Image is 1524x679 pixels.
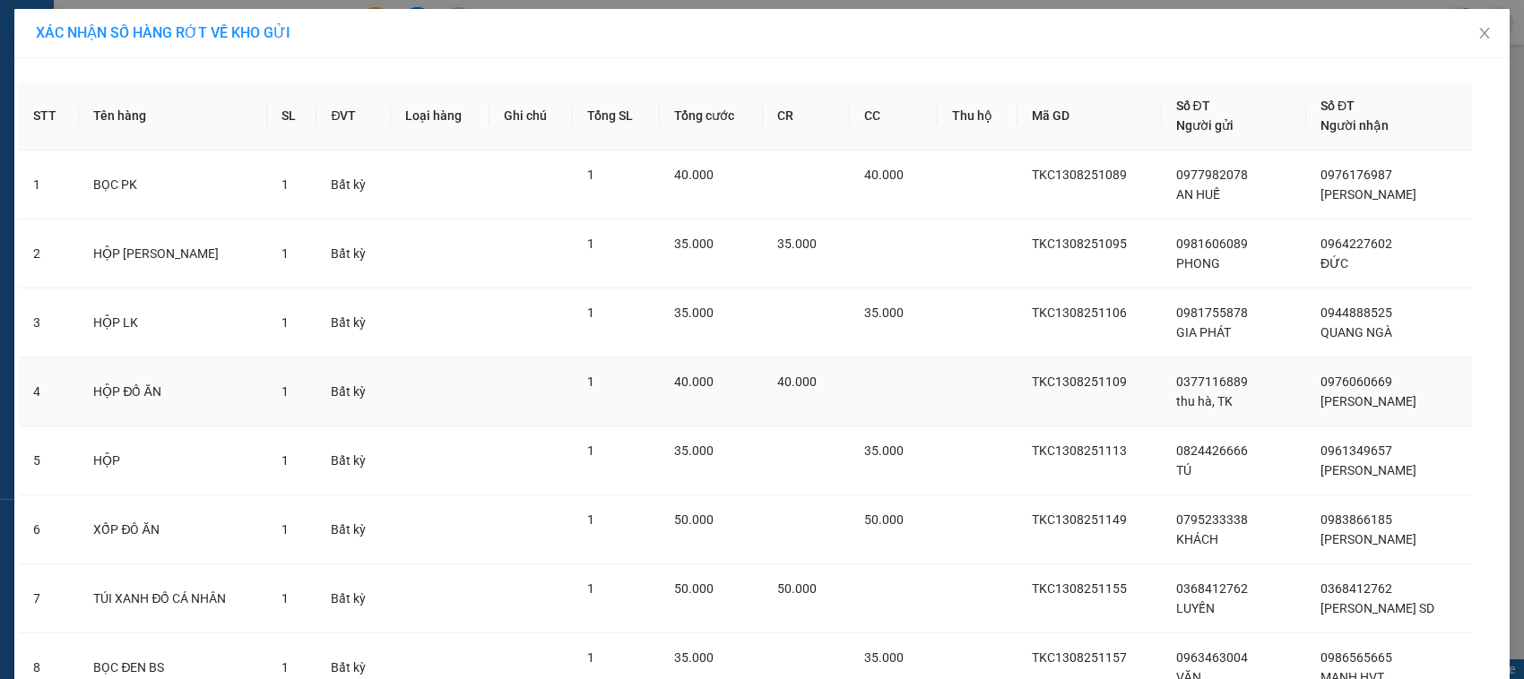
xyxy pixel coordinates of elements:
[281,315,289,330] span: 1
[281,384,289,399] span: 1
[19,219,79,288] td: 2
[674,443,714,458] span: 35.000
[1032,512,1127,527] span: TKC1308251149
[1176,187,1220,202] span: AN HUẾ
[1176,305,1248,320] span: 0981755878
[19,357,79,426] td: 4
[674,581,714,596] span: 50.000
[281,177,289,192] span: 1
[19,150,79,219] td: 1
[1321,532,1416,546] span: [PERSON_NAME]
[1321,168,1392,182] span: 0976176987
[1176,581,1248,596] span: 0368412762
[1321,512,1392,527] span: 0983866185
[316,219,390,288] td: Bất kỳ
[1032,236,1127,251] span: TKC1308251095
[1321,325,1392,339] span: QUANG NGÀ
[19,82,79,150] th: STT
[316,82,390,150] th: ĐVT
[391,82,489,150] th: Loại hàng
[587,305,594,320] span: 1
[1176,601,1215,615] span: LUYẾN
[316,288,390,357] td: Bất kỳ
[777,374,817,389] span: 40.000
[1032,305,1127,320] span: TKC1308251106
[1321,118,1389,133] span: Người nhận
[587,168,594,182] span: 1
[267,82,317,150] th: SL
[1176,256,1220,271] span: PHONG
[316,357,390,426] td: Bất kỳ
[79,82,266,150] th: Tên hàng
[850,82,938,150] th: CC
[1321,256,1348,271] span: ĐỨC
[1032,168,1127,182] span: TKC1308251089
[1321,581,1392,596] span: 0368412762
[19,564,79,633] td: 7
[1321,443,1392,458] span: 0961349657
[864,443,904,458] span: 35.000
[777,581,817,596] span: 50.000
[1032,443,1127,458] span: TKC1308251113
[938,82,1017,150] th: Thu hộ
[1321,601,1434,615] span: [PERSON_NAME] SD
[79,219,266,288] td: HỘP [PERSON_NAME]
[281,660,289,675] span: 1
[1176,650,1248,665] span: 0963463004
[674,512,714,527] span: 50.000
[1032,374,1127,389] span: TKC1308251109
[674,305,714,320] span: 35.000
[1321,236,1392,251] span: 0964227602
[763,82,851,150] th: CR
[674,374,714,389] span: 40.000
[1176,99,1210,113] span: Số ĐT
[316,150,390,219] td: Bất kỳ
[864,650,904,665] span: 35.000
[1321,650,1392,665] span: 0986565665
[587,236,594,251] span: 1
[1176,532,1218,546] span: KHÁCH
[587,443,594,458] span: 1
[1321,99,1355,113] span: Số ĐT
[1176,394,1233,408] span: thu hà, TK
[1176,463,1191,477] span: TÚ
[1321,374,1392,389] span: 0976060669
[1017,82,1161,150] th: Mã GD
[316,495,390,564] td: Bất kỳ
[587,581,594,596] span: 1
[1459,9,1510,59] button: Close
[1321,187,1416,202] span: [PERSON_NAME]
[1321,305,1392,320] span: 0944888525
[1477,26,1492,40] span: close
[1176,118,1234,133] span: Người gửi
[587,650,594,665] span: 1
[1176,325,1231,339] span: GIA PHÁT
[79,426,266,495] td: HỘP
[36,24,290,41] span: XÁC NHẬN SỐ HÀNG RỚT VỀ KHO GỬI
[19,288,79,357] td: 3
[864,512,904,527] span: 50.000
[674,236,714,251] span: 35.000
[489,82,573,150] th: Ghi chú
[281,522,289,537] span: 1
[316,426,390,495] td: Bất kỳ
[1321,394,1416,408] span: [PERSON_NAME]
[281,591,289,606] span: 1
[79,495,266,564] td: XỐP ĐÔ ĂN
[573,82,659,150] th: Tổng SL
[1032,650,1127,665] span: TKC1308251157
[660,82,763,150] th: Tổng cước
[674,650,714,665] span: 35.000
[1176,168,1248,182] span: 0977982078
[19,495,79,564] td: 6
[674,168,714,182] span: 40.000
[281,453,289,468] span: 1
[79,564,266,633] td: TÚI XANH ĐỒ CÁ NHÂN
[79,150,266,219] td: BỌC PK
[1176,443,1248,458] span: 0824426666
[316,564,390,633] td: Bất kỳ
[19,426,79,495] td: 5
[587,374,594,389] span: 1
[1176,236,1248,251] span: 0981606089
[79,288,266,357] td: HỘP LK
